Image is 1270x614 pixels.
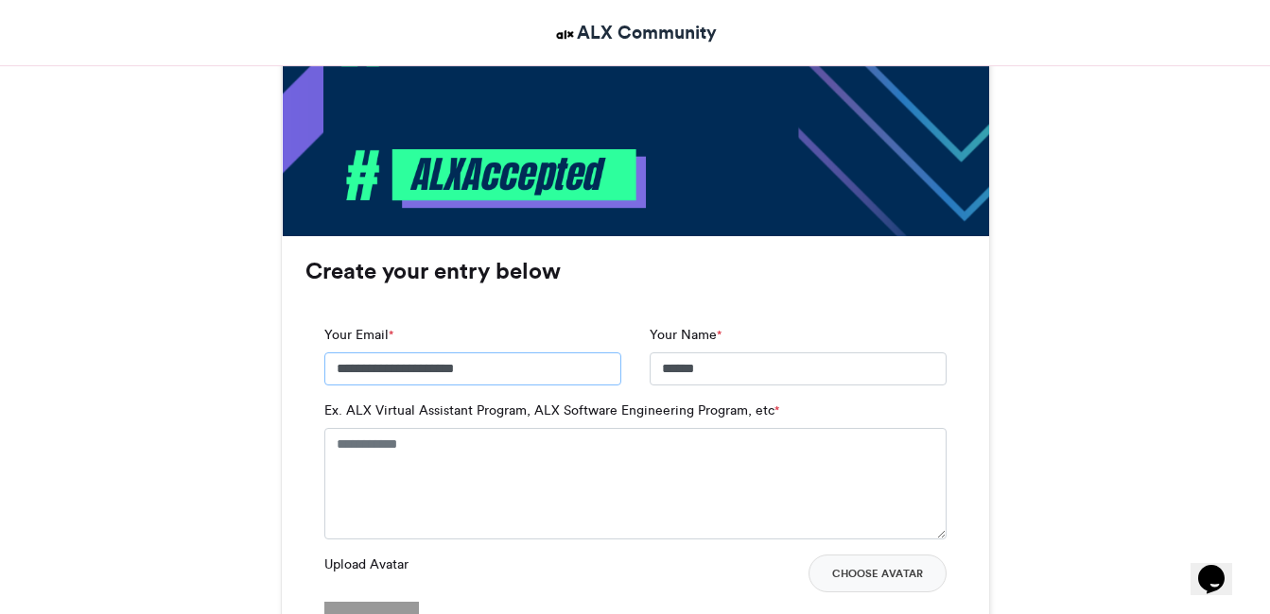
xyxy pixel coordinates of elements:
a: ALX Community [553,19,717,46]
label: Your Name [650,325,722,345]
h3: Create your entry below [305,260,966,282]
div: ALX Pathway [416,33,973,68]
label: Your Email [324,325,393,345]
iframe: chat widget [1191,538,1251,595]
img: ALX Community [553,23,577,46]
label: Ex. ALX Virtual Assistant Program, ALX Software Engineering Program, etc [324,401,779,420]
label: Upload Avatar [324,554,409,574]
button: Choose Avatar [809,554,947,592]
